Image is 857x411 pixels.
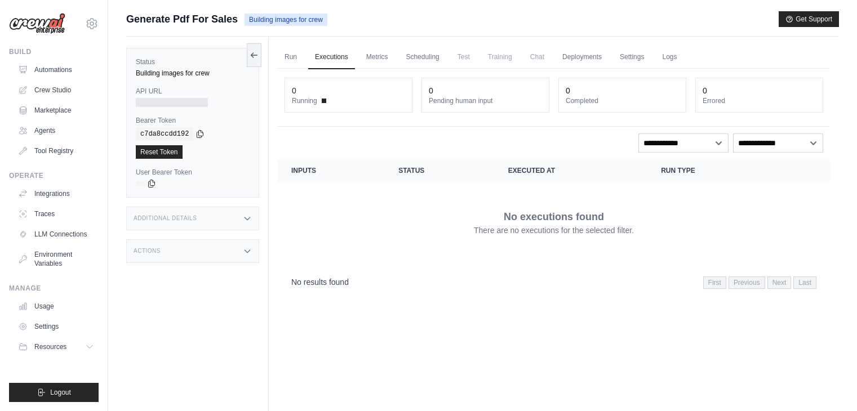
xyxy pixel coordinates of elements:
a: Crew Studio [14,81,99,99]
p: There are no executions for the selected filter. [474,225,634,236]
span: Building images for crew [245,14,327,26]
a: Logs [655,46,683,69]
a: Environment Variables [14,245,99,272]
button: Get Support [779,11,839,27]
label: User Bearer Token [136,168,250,177]
a: Tool Registry [14,142,99,160]
dt: Errored [703,96,816,105]
p: No results found [291,276,349,288]
a: Automations [14,61,99,79]
div: Build [9,47,99,56]
span: Next [767,276,792,289]
label: Status [136,57,250,66]
span: Resources [34,342,66,351]
a: Agents [14,122,99,140]
a: Marketplace [14,101,99,119]
a: Run [278,46,304,69]
span: Previous [729,276,765,289]
dt: Pending human input [429,96,542,105]
a: Traces [14,205,99,223]
button: Logout [9,383,99,402]
span: Chat is not available until the deployment is complete [523,46,551,68]
h3: Additional Details [134,215,197,222]
a: Scheduling [399,46,446,69]
th: Run Type [647,159,774,182]
span: Test [451,46,477,68]
div: Manage [9,284,99,293]
div: Building images for crew [136,69,250,78]
a: Integrations [14,185,99,203]
dt: Completed [566,96,679,105]
button: Resources [14,338,99,356]
section: Crew executions table [278,159,830,296]
span: Last [793,276,816,289]
nav: Pagination [278,267,830,296]
th: Inputs [278,159,385,182]
a: LLM Connections [14,225,99,243]
a: Reset Token [136,145,183,159]
label: API URL [136,87,250,96]
img: Logo [9,13,65,34]
div: 0 [429,85,433,96]
div: Operate [9,171,99,180]
p: No executions found [504,209,604,225]
th: Executed at [495,159,647,182]
a: Metrics [359,46,395,69]
span: Logout [50,388,71,397]
div: 0 [566,85,570,96]
th: Status [385,159,495,182]
span: First [703,276,726,289]
label: Bearer Token [136,116,250,125]
a: Deployments [556,46,609,69]
a: Executions [308,46,355,69]
nav: Pagination [703,276,816,289]
code: c7da8ccdd192 [136,127,193,141]
a: Settings [613,46,651,69]
h3: Actions [134,248,161,254]
a: Usage [14,297,99,315]
span: Training is not available until the deployment is complete [481,46,519,68]
div: 0 [703,85,707,96]
a: Settings [14,318,99,336]
span: Running [292,96,317,105]
div: 0 [292,85,296,96]
span: Generate Pdf For Sales [126,11,238,27]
